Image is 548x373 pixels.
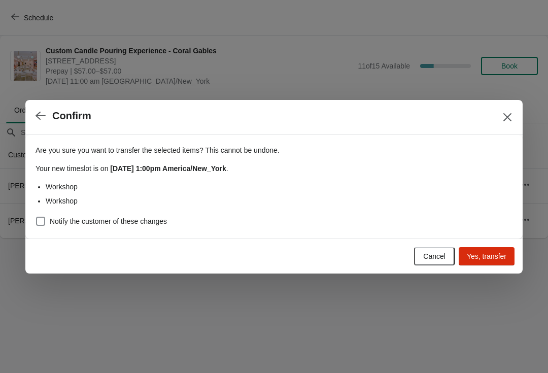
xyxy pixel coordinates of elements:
span: Yes, transfer [467,252,506,260]
p: Your new timeslot is on . [36,163,512,174]
p: Are you sure you want to transfer the selected items ? This cannot be undone. [36,145,512,155]
li: Workshop [46,196,512,206]
button: Cancel [414,247,455,265]
span: Cancel [423,252,446,260]
h2: Confirm [52,110,91,122]
button: Yes, transfer [459,247,515,265]
li: Workshop [46,182,512,192]
strong: [DATE] 1:00pm America/New_York [110,164,226,173]
span: Notify the customer of these changes [50,216,167,226]
button: Close [498,108,517,126]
